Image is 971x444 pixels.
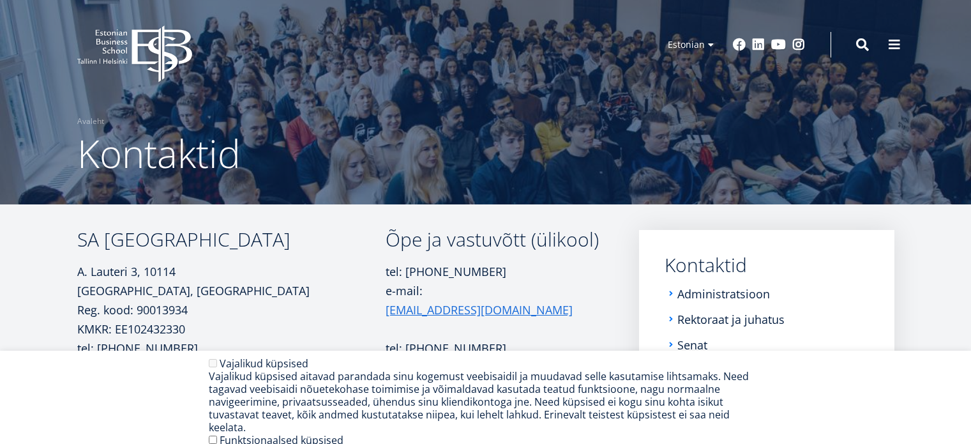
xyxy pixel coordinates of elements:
[677,313,785,326] a: Rektoraat ja juhatus
[771,38,786,51] a: Youtube
[665,256,869,275] a: Kontaktid
[77,115,104,128] a: Avaleht
[220,356,308,371] label: Vajalikud küpsised
[209,370,761,434] div: Vajalikud küpsised aitavad parandada sinu kogemust veebisaidil ja muudavad selle kasutamise lihts...
[386,262,602,319] p: tel: [PHONE_NUMBER] e-mail:
[77,339,386,377] p: tel: [PHONE_NUMBER] e-mail:
[386,230,602,249] h3: Õpe ja vastuvõtt (ülikool)
[792,38,805,51] a: Instagram
[677,339,707,351] a: Senat
[386,339,602,358] p: tel: [PHONE_NUMBER]
[677,287,770,300] a: Administratsioon
[77,262,386,319] p: A. Lauteri 3, 10114 [GEOGRAPHIC_DATA], [GEOGRAPHIC_DATA] Reg. kood: 90013934
[386,300,573,319] a: [EMAIL_ADDRESS][DOMAIN_NAME]
[77,319,386,339] p: KMKR: EE102432330
[752,38,765,51] a: Linkedin
[733,38,746,51] a: Facebook
[77,230,386,249] h3: SA [GEOGRAPHIC_DATA]
[77,127,241,180] span: Kontaktid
